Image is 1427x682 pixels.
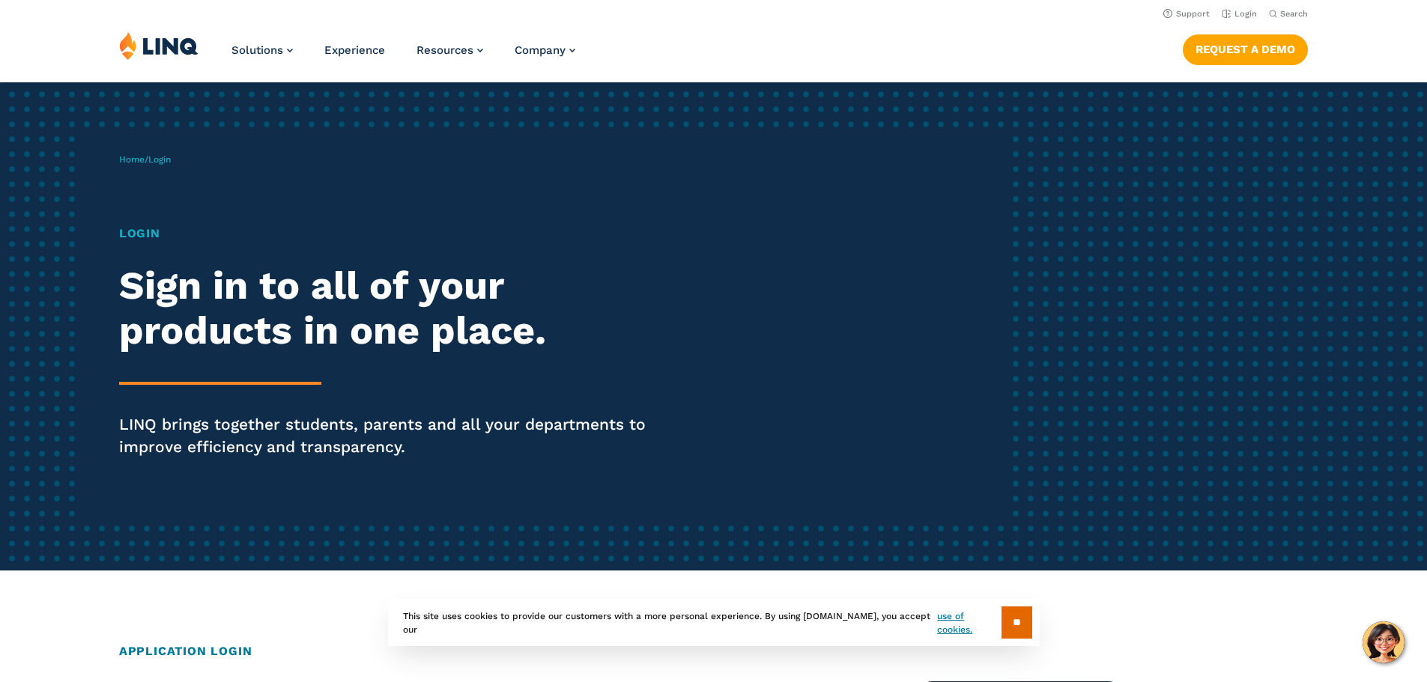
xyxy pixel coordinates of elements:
[1363,621,1405,663] button: Hello, have a question? Let’s chat.
[416,43,473,57] span: Resources
[1269,8,1308,19] button: Open Search Bar
[388,599,1040,646] div: This site uses cookies to provide our customers with a more personal experience. By using [DOMAIN...
[231,31,575,81] nav: Primary Navigation
[119,413,669,458] p: LINQ brings together students, parents and all your departments to improve efficiency and transpa...
[1280,9,1308,19] span: Search
[1163,9,1210,19] a: Support
[231,43,293,57] a: Solutions
[1183,31,1308,64] nav: Button Navigation
[515,43,566,57] span: Company
[119,154,171,165] span: /
[1183,34,1308,64] a: Request a Demo
[1222,9,1257,19] a: Login
[324,43,385,57] a: Experience
[148,154,171,165] span: Login
[937,609,1001,636] a: use of cookies.
[119,31,199,60] img: LINQ | K‑12 Software
[119,154,145,165] a: Home
[231,43,283,57] span: Solutions
[515,43,575,57] a: Company
[119,225,669,243] h1: Login
[119,264,669,353] h2: Sign in to all of your products in one place.
[416,43,483,57] a: Resources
